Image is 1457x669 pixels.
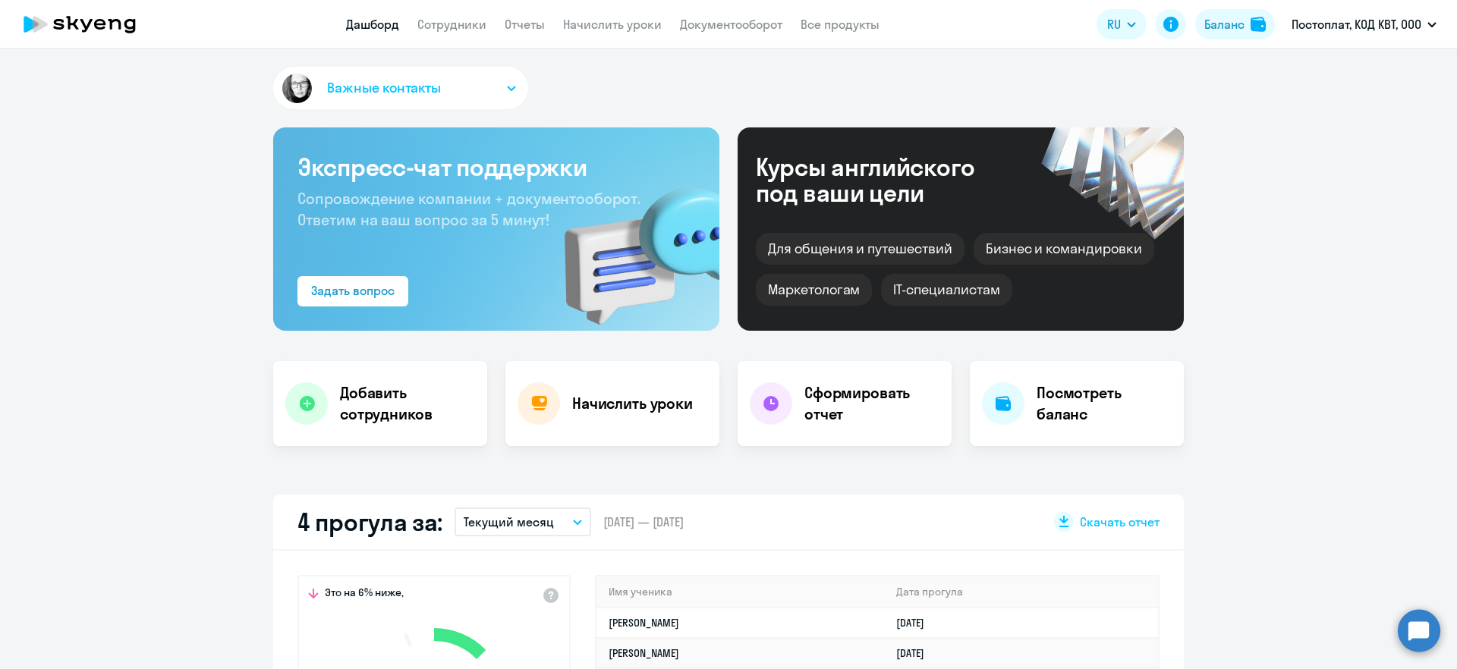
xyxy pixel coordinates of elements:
[346,17,399,32] a: Дашборд
[756,154,1015,206] div: Курсы английского под ваши цели
[896,646,936,660] a: [DATE]
[1080,514,1160,530] span: Скачать отчет
[609,616,679,630] a: [PERSON_NAME]
[1195,9,1275,39] button: Балансbalance
[327,78,441,98] span: Важные контакты
[1037,382,1172,425] h4: Посмотреть баланс
[325,586,404,604] span: Это на 6% ниже,
[417,17,486,32] a: Сотрудники
[1107,15,1121,33] span: RU
[801,17,880,32] a: Все продукты
[609,646,679,660] a: [PERSON_NAME]
[1251,17,1266,32] img: balance
[1097,9,1147,39] button: RU
[1284,6,1444,42] button: Постоплат, КОД КВТ, ООО
[756,274,872,306] div: Маркетологам
[804,382,939,425] h4: Сформировать отчет
[563,17,662,32] a: Начислить уроки
[603,514,684,530] span: [DATE] — [DATE]
[340,382,475,425] h4: Добавить сотрудников
[464,513,554,531] p: Текущий месяц
[297,152,695,182] h3: Экспресс-чат поддержки
[505,17,545,32] a: Отчеты
[311,281,395,300] div: Задать вопрос
[543,160,719,331] img: bg-img
[455,507,591,536] button: Текущий месяц
[572,393,693,414] h4: Начислить уроки
[1204,15,1245,33] div: Баланс
[680,17,782,32] a: Документооборот
[273,67,528,109] button: Важные контакты
[756,233,965,265] div: Для общения и путешествий
[1292,15,1421,33] p: Постоплат, КОД КВТ, ООО
[974,233,1154,265] div: Бизнес и командировки
[596,576,884,608] th: Имя ученика
[279,71,315,106] img: avatar
[297,189,640,229] span: Сопровождение компании + документооборот. Ответим на ваш вопрос за 5 минут!
[884,576,1158,608] th: Дата прогула
[896,616,936,630] a: [DATE]
[297,507,442,537] h2: 4 прогула за:
[297,276,408,306] button: Задать вопрос
[881,274,1012,306] div: IT-специалистам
